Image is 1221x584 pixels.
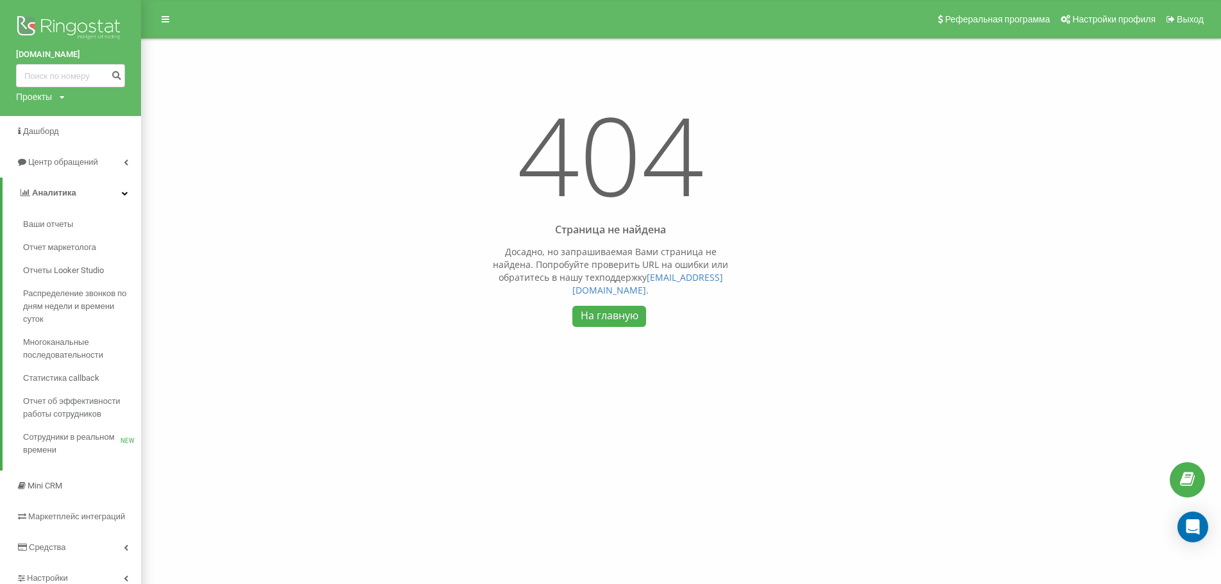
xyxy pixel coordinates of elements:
a: Ваши отчеты [23,213,141,236]
a: Распределение звонков по дням недели и времени суток [23,282,141,331]
a: [DOMAIN_NAME] [16,48,125,61]
span: Аналитика [32,188,76,197]
span: Mini CRM [28,481,62,490]
a: Многоканальные последовательности [23,331,141,367]
a: Отчет маркетолога [23,236,141,259]
span: Сотрудники в реальном времени [23,431,120,456]
span: Отчеты Looker Studio [23,264,104,277]
a: [EMAIL_ADDRESS][DOMAIN_NAME] [572,271,723,296]
span: Средства [29,542,66,552]
div: Страница не найдена [492,224,730,236]
h1: 404 [492,84,730,237]
div: Проекты [16,90,52,103]
div: Open Intercom Messenger [1177,512,1208,542]
input: Поиск по номеру [16,64,125,87]
span: Настройки [27,573,68,583]
p: Досадно, но запрашиваемая Вами страница не найдена. Попробуйте проверить URL на ошибки или обрати... [492,246,730,297]
img: Ringostat logo [16,13,125,45]
a: Отчеты Looker Studio [23,259,141,282]
span: Реферальная программа [945,14,1050,24]
span: Выход [1177,14,1204,24]
span: Многоканальные последовательности [23,336,135,362]
a: Статистика callback [23,367,141,390]
span: Дашборд [23,126,59,136]
a: Сотрудники в реальном времениNEW [23,426,141,462]
span: Распределение звонков по дням недели и времени суток [23,287,135,326]
span: Ваши отчеты [23,218,73,231]
span: Настройки профиля [1072,14,1156,24]
a: На главную [572,306,646,327]
a: Аналитика [3,178,141,208]
span: Отчет маркетолога [23,241,96,254]
a: Отчет об эффективности работы сотрудников [23,390,141,426]
span: Статистика callback [23,372,99,385]
span: Отчет об эффективности работы сотрудников [23,395,135,421]
span: Центр обращений [28,157,98,167]
span: Маркетплейс интеграций [28,512,125,521]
